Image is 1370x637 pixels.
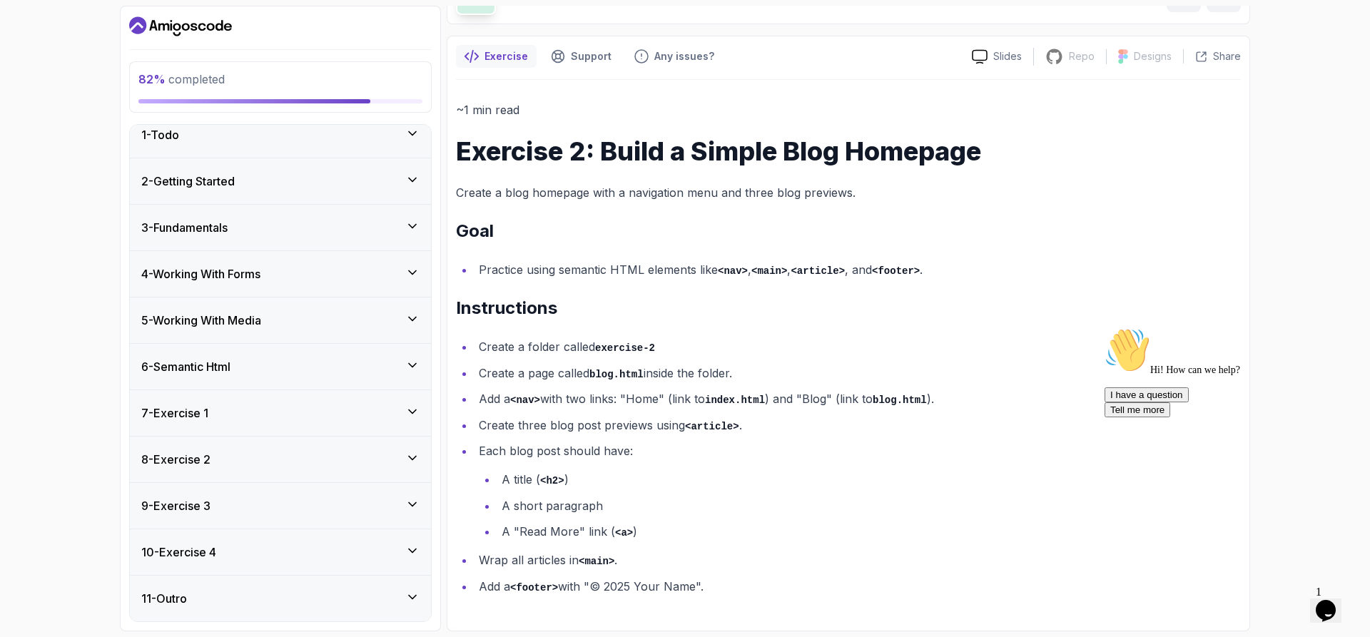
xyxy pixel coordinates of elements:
h3: 5 - Working With Media [141,312,261,329]
p: Repo [1069,49,1095,63]
button: 7-Exercise 1 [130,390,431,436]
button: Tell me more [6,81,71,96]
code: index.html [705,394,765,406]
button: Feedback button [626,45,723,68]
h3: 10 - Exercise 4 [141,544,216,561]
a: Dashboard [129,15,232,38]
button: 4-Working With Forms [130,251,431,297]
h3: 11 - Outro [141,590,187,607]
li: Create a folder called [475,337,1241,357]
code: <main> [751,265,787,277]
button: 2-Getting Started [130,158,431,204]
iframe: chat widget [1310,580,1356,623]
li: Create a page called inside the folder. [475,363,1241,384]
li: Practice using semantic HTML elements like , , , and . [475,260,1241,280]
h3: 9 - Exercise 3 [141,497,210,514]
h3: 3 - Fundamentals [141,219,228,236]
code: <a> [615,527,633,539]
li: Add a with "© 2025 Your Name". [475,576,1241,597]
button: 11-Outro [130,576,431,621]
h2: Instructions [456,297,1241,320]
li: Create three blog post previews using . [475,415,1241,436]
p: ~1 min read [456,100,1241,120]
h3: 8 - Exercise 2 [141,451,210,468]
button: 8-Exercise 2 [130,437,431,482]
h1: Exercise 2: Build a Simple Blog Homepage [456,137,1241,165]
li: Each blog post should have: [475,441,1241,541]
code: <main> [579,556,614,567]
button: 10-Exercise 4 [130,529,431,575]
button: 3-Fundamentals [130,205,431,250]
li: A title ( ) [497,469,1241,490]
button: 9-Exercise 3 [130,483,431,529]
code: <footer> [510,582,558,593]
button: 1-Todo [130,112,431,158]
button: 6-Semantic Html [130,344,431,389]
code: <article> [685,421,739,432]
button: I have a question [6,66,90,81]
button: Share [1183,49,1241,63]
li: Add a with two links: "Home" (link to ) and "Blog" (link to ). [475,389,1241,409]
span: 82 % [138,72,166,86]
div: 👋Hi! How can we help?I have a questionTell me more [6,6,263,96]
h3: 7 - Exercise 1 [141,404,208,422]
span: Hi! How can we help? [6,43,141,53]
h3: 6 - Semantic Html [141,358,230,375]
code: blog.html [873,394,927,406]
code: exercise-2 [595,342,655,354]
a: Slides [960,49,1033,64]
p: Designs [1134,49,1172,63]
code: <nav> [718,265,748,277]
p: Share [1213,49,1241,63]
li: A short paragraph [497,496,1241,516]
iframe: chat widget [1099,322,1356,573]
h3: 1 - Todo [141,126,179,143]
code: <footer> [872,265,920,277]
h3: 2 - Getting Started [141,173,235,190]
p: Exercise [484,49,528,63]
p: Slides [993,49,1022,63]
p: Any issues? [654,49,714,63]
li: A "Read More" link ( ) [497,521,1241,542]
h2: Goal [456,220,1241,243]
li: Wrap all articles in . [475,550,1241,571]
button: Support button [542,45,620,68]
code: <nav> [510,394,540,406]
img: :wave: [6,6,51,51]
h3: 4 - Working With Forms [141,265,260,282]
code: <article> [791,265,845,277]
button: 5-Working With Media [130,297,431,343]
code: <h2> [540,475,564,486]
code: blog.html [589,369,644,380]
p: Support [571,49,612,63]
span: completed [138,72,225,86]
p: Create a blog homepage with a navigation menu and three blog previews. [456,183,1241,203]
button: notes button [456,45,537,68]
